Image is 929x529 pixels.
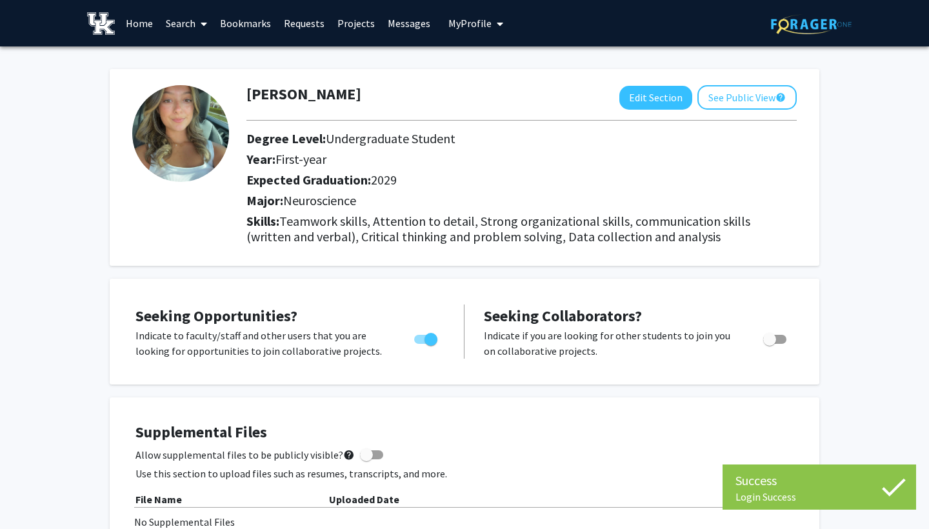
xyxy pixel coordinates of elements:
[246,213,750,245] span: Teamwork skills, Attention to detail, Strong organizational skills, communication skills (written...
[735,471,903,490] div: Success
[735,490,903,503] div: Login Success
[87,12,115,35] img: University of Kentucky Logo
[381,1,437,46] a: Messages
[246,152,724,167] h2: Year:
[771,14,852,34] img: ForagerOne Logo
[119,1,159,46] a: Home
[283,192,356,208] span: Neuroscience
[275,151,326,167] span: First-year
[246,172,724,188] h2: Expected Graduation:
[277,1,331,46] a: Requests
[343,447,355,463] mat-icon: help
[758,328,794,347] div: Toggle
[135,328,390,359] p: Indicate to faculty/staff and other users that you are looking for opportunities to join collabor...
[135,306,297,326] span: Seeking Opportunities?
[619,86,692,110] button: Edit Section
[326,130,455,146] span: Undergraduate Student
[246,131,724,146] h2: Degree Level:
[132,85,229,182] img: Profile Picture
[409,328,445,347] div: Toggle
[135,423,794,442] h4: Supplemental Files
[135,466,794,481] p: Use this section to upload files such as resumes, transcripts, and more.
[448,17,492,30] span: My Profile
[246,214,797,245] h2: Skills:
[371,172,397,188] span: 2029
[246,85,361,104] h1: [PERSON_NAME]
[331,1,381,46] a: Projects
[484,306,642,326] span: Seeking Collaborators?
[775,90,786,105] mat-icon: help
[697,85,797,110] button: See Public View
[214,1,277,46] a: Bookmarks
[159,1,214,46] a: Search
[484,328,739,359] p: Indicate if you are looking for other students to join you on collaborative projects.
[246,193,797,208] h2: Major:
[329,493,399,506] b: Uploaded Date
[135,493,182,506] b: File Name
[135,447,355,463] span: Allow supplemental files to be publicly visible?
